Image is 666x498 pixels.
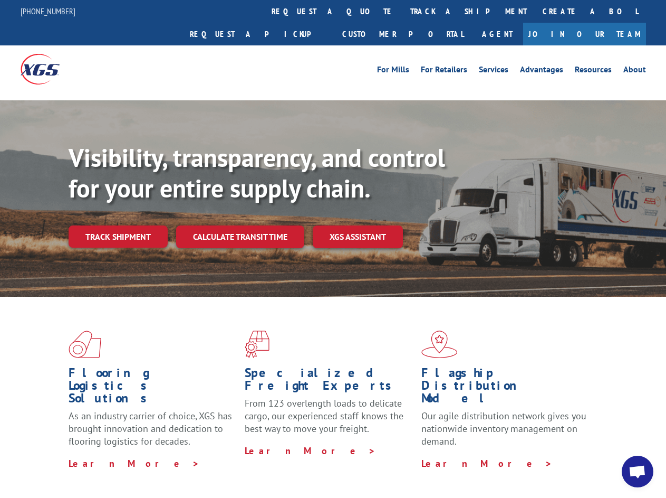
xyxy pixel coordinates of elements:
a: Calculate transit time [176,225,304,248]
p: From 123 overlength loads to delicate cargo, our experienced staff knows the best way to move you... [245,397,413,444]
img: xgs-icon-flagship-distribution-model-red [421,331,458,358]
a: [PHONE_NUMBER] [21,6,75,16]
a: For Retailers [421,65,467,77]
a: About [623,65,646,77]
div: Open chat [622,456,653,487]
img: xgs-icon-focused-on-flooring-red [245,331,269,358]
h1: Flagship Distribution Model [421,367,590,410]
img: xgs-icon-total-supply-chain-intelligence-red [69,331,101,358]
h1: Specialized Freight Experts [245,367,413,397]
a: Learn More > [245,445,376,457]
span: As an industry carrier of choice, XGS has brought innovation and dedication to flooring logistics... [69,410,232,447]
a: Track shipment [69,225,168,248]
a: Services [479,65,508,77]
b: Visibility, transparency, and control for your entire supply chain. [69,141,445,204]
a: Resources [575,65,612,77]
span: Our agile distribution network gives you nationwide inventory management on demand. [421,410,586,447]
a: Learn More > [421,457,553,469]
a: Agent [471,23,523,45]
a: Advantages [520,65,563,77]
a: Request a pickup [182,23,334,45]
a: Join Our Team [523,23,646,45]
a: Customer Portal [334,23,471,45]
a: Learn More > [69,457,200,469]
a: XGS ASSISTANT [313,225,403,248]
a: For Mills [377,65,409,77]
h1: Flooring Logistics Solutions [69,367,237,410]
